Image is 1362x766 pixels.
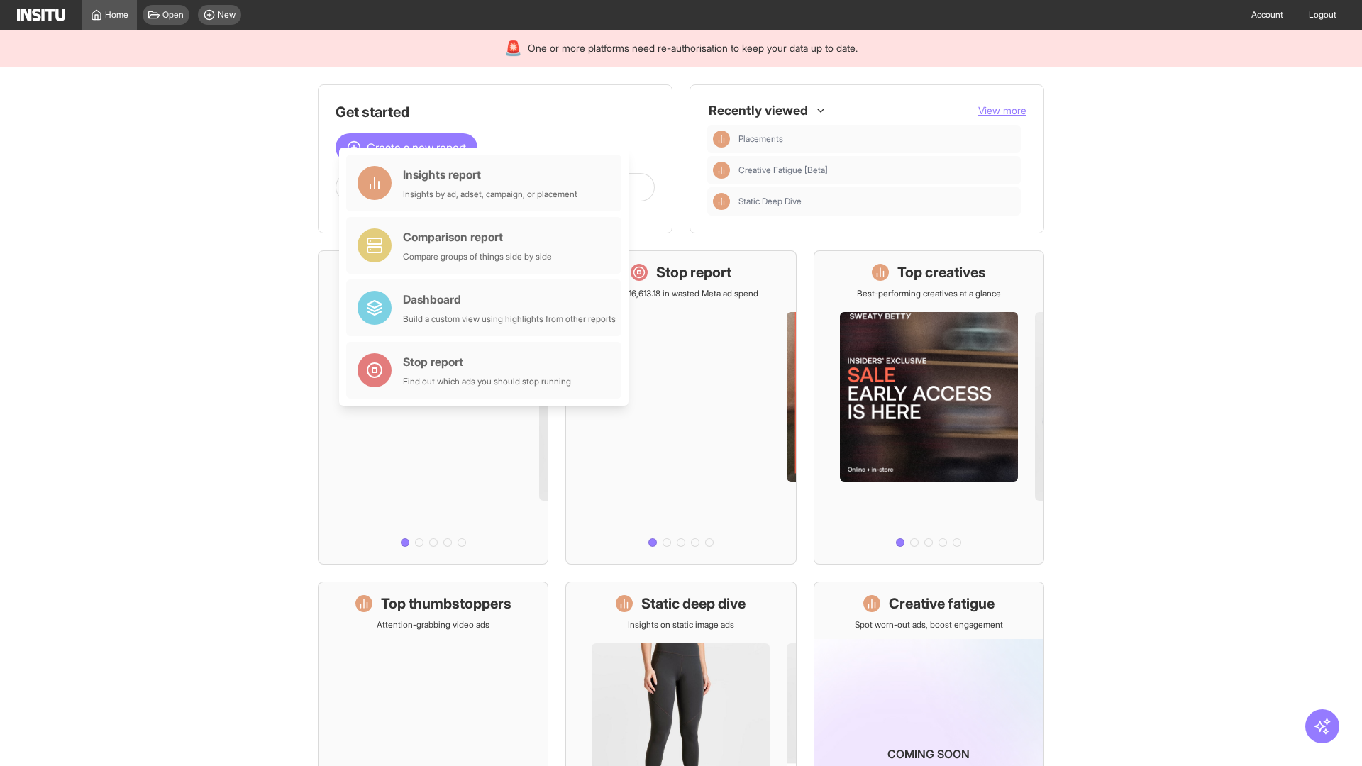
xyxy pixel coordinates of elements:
[814,250,1044,565] a: Top creativesBest-performing creatives at a glance
[504,38,522,58] div: 🚨
[713,131,730,148] div: Insights
[403,166,577,183] div: Insights report
[381,594,511,614] h1: Top thumbstoppers
[713,193,730,210] div: Insights
[528,41,858,55] span: One or more platforms need re-authorisation to keep your data up to date.
[641,594,746,614] h1: Static deep dive
[738,196,1015,207] span: Static Deep Dive
[403,291,616,308] div: Dashboard
[403,376,571,387] div: Find out which ads you should stop running
[367,139,466,156] span: Create a new report
[738,165,828,176] span: Creative Fatigue [Beta]
[978,104,1026,118] button: View more
[738,133,1015,145] span: Placements
[628,619,734,631] p: Insights on static image ads
[565,250,796,565] a: Stop reportSave £16,613.18 in wasted Meta ad spend
[105,9,128,21] span: Home
[738,165,1015,176] span: Creative Fatigue [Beta]
[403,353,571,370] div: Stop report
[162,9,184,21] span: Open
[218,9,236,21] span: New
[403,228,552,245] div: Comparison report
[17,9,65,21] img: Logo
[377,619,489,631] p: Attention-grabbing video ads
[978,104,1026,116] span: View more
[897,262,986,282] h1: Top creatives
[403,189,577,200] div: Insights by ad, adset, campaign, or placement
[403,251,552,262] div: Compare groups of things side by side
[713,162,730,179] div: Insights
[318,250,548,565] a: What's live nowSee all active ads instantly
[603,288,758,299] p: Save £16,613.18 in wasted Meta ad spend
[857,288,1001,299] p: Best-performing creatives at a glance
[738,133,783,145] span: Placements
[336,102,655,122] h1: Get started
[403,313,616,325] div: Build a custom view using highlights from other reports
[336,133,477,162] button: Create a new report
[656,262,731,282] h1: Stop report
[738,196,802,207] span: Static Deep Dive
